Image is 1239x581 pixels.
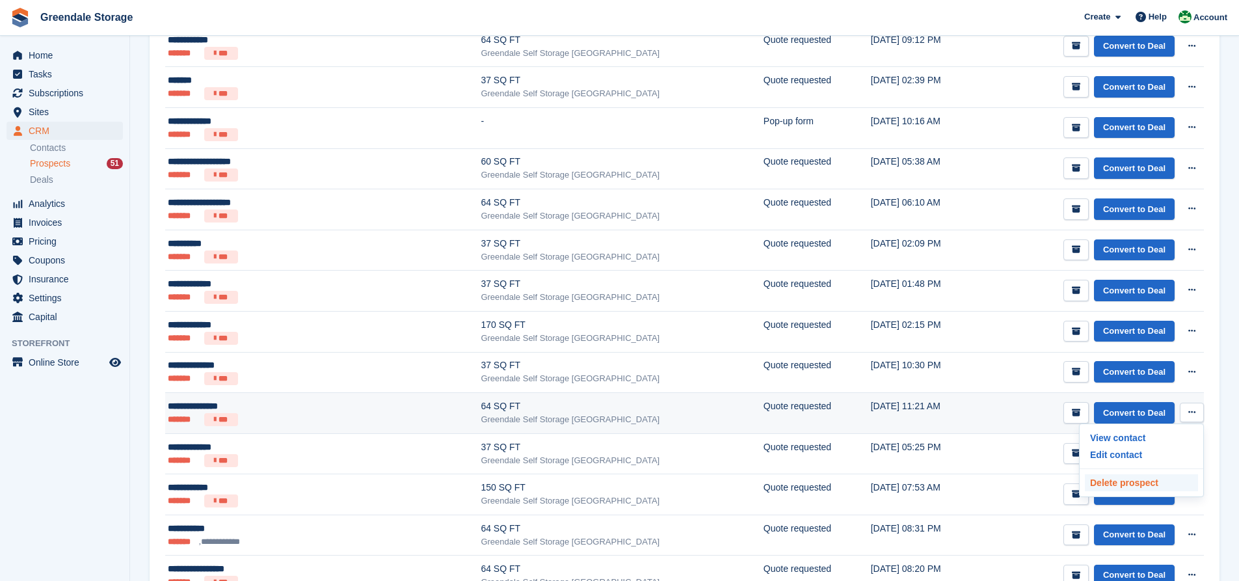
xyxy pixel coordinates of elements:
div: 51 [107,158,123,169]
span: CRM [29,122,107,140]
a: menu [7,65,123,83]
td: [DATE] 01:48 PM [871,271,982,312]
div: Greendale Self Storage [GEOGRAPHIC_DATA] [481,413,763,426]
a: Contacts [30,142,123,154]
span: Subscriptions [29,84,107,102]
div: Greendale Self Storage [GEOGRAPHIC_DATA] [481,291,763,304]
td: - [481,108,763,149]
span: Storefront [12,337,129,350]
td: [DATE] 07:53 AM [871,474,982,515]
a: Deals [30,173,123,187]
div: Greendale Self Storage [GEOGRAPHIC_DATA] [481,372,763,385]
td: [DATE] 08:31 PM [871,515,982,556]
a: Convert to Deal [1094,117,1175,139]
span: Online Store [29,353,107,372]
div: 64 SQ FT [481,196,763,209]
div: Greendale Self Storage [GEOGRAPHIC_DATA] [481,169,763,182]
div: 64 SQ FT [481,522,763,535]
td: Quote requested [764,26,871,67]
span: Deals [30,174,53,186]
div: 60 SQ FT [481,155,763,169]
a: Delete prospect [1085,474,1198,491]
a: menu [7,270,123,288]
div: 37 SQ FT [481,440,763,454]
div: 37 SQ FT [481,358,763,372]
a: menu [7,289,123,307]
td: Quote requested [764,352,871,393]
div: Greendale Self Storage [GEOGRAPHIC_DATA] [481,87,763,100]
img: stora-icon-8386f47178a22dfd0bd8f6a31ec36ba5ce8667c1dd55bd0f319d3a0aa187defe.svg [10,8,30,27]
td: [DATE] 10:16 AM [871,108,982,149]
td: Quote requested [764,230,871,271]
a: menu [7,195,123,213]
a: Convert to Deal [1094,280,1175,301]
a: Prospects 51 [30,157,123,170]
a: Convert to Deal [1094,361,1175,383]
div: Greendale Self Storage [GEOGRAPHIC_DATA] [481,454,763,467]
td: Quote requested [764,433,871,474]
a: Convert to Deal [1094,402,1175,424]
img: Jon [1179,10,1192,23]
td: Quote requested [764,148,871,189]
a: View contact [1085,429,1198,446]
a: menu [7,46,123,64]
div: 37 SQ FT [481,74,763,87]
td: [DATE] 06:10 AM [871,189,982,230]
td: [DATE] 05:25 PM [871,433,982,474]
a: Convert to Deal [1094,321,1175,342]
a: menu [7,251,123,269]
span: Analytics [29,195,107,213]
span: Create [1084,10,1110,23]
a: menu [7,353,123,372]
span: Home [29,46,107,64]
div: Greendale Self Storage [GEOGRAPHIC_DATA] [481,535,763,548]
span: Help [1149,10,1167,23]
div: Greendale Self Storage [GEOGRAPHIC_DATA] [481,250,763,263]
span: Account [1193,11,1227,24]
div: Greendale Self Storage [GEOGRAPHIC_DATA] [481,209,763,223]
td: [DATE] 05:38 AM [871,148,982,189]
div: 170 SQ FT [481,318,763,332]
a: Convert to Deal [1094,157,1175,179]
td: [DATE] 02:15 PM [871,312,982,353]
div: 64 SQ FT [481,399,763,413]
a: Preview store [107,355,123,370]
a: menu [7,84,123,102]
a: Convert to Deal [1094,198,1175,220]
div: 64 SQ FT [481,562,763,576]
a: Convert to Deal [1094,36,1175,57]
td: Pop-up form [764,108,871,149]
span: Tasks [29,65,107,83]
div: 64 SQ FT [481,33,763,47]
span: Coupons [29,251,107,269]
div: 150 SQ FT [481,481,763,494]
span: Invoices [29,213,107,232]
span: Pricing [29,232,107,250]
td: Quote requested [764,393,871,434]
div: 37 SQ FT [481,277,763,291]
a: menu [7,213,123,232]
span: Settings [29,289,107,307]
td: Quote requested [764,312,871,353]
a: menu [7,103,123,121]
td: Quote requested [764,271,871,312]
div: Greendale Self Storage [GEOGRAPHIC_DATA] [481,47,763,60]
div: 37 SQ FT [481,237,763,250]
a: Edit contact [1085,446,1198,463]
td: [DATE] 09:12 PM [871,26,982,67]
div: Greendale Self Storage [GEOGRAPHIC_DATA] [481,494,763,507]
span: Prospects [30,157,70,170]
td: Quote requested [764,189,871,230]
td: Quote requested [764,474,871,515]
a: menu [7,122,123,140]
a: Convert to Deal [1094,76,1175,98]
td: Quote requested [764,515,871,556]
span: Insurance [29,270,107,288]
a: Greendale Storage [35,7,138,28]
td: [DATE] 11:21 AM [871,393,982,434]
a: menu [7,308,123,326]
div: Greendale Self Storage [GEOGRAPHIC_DATA] [481,332,763,345]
